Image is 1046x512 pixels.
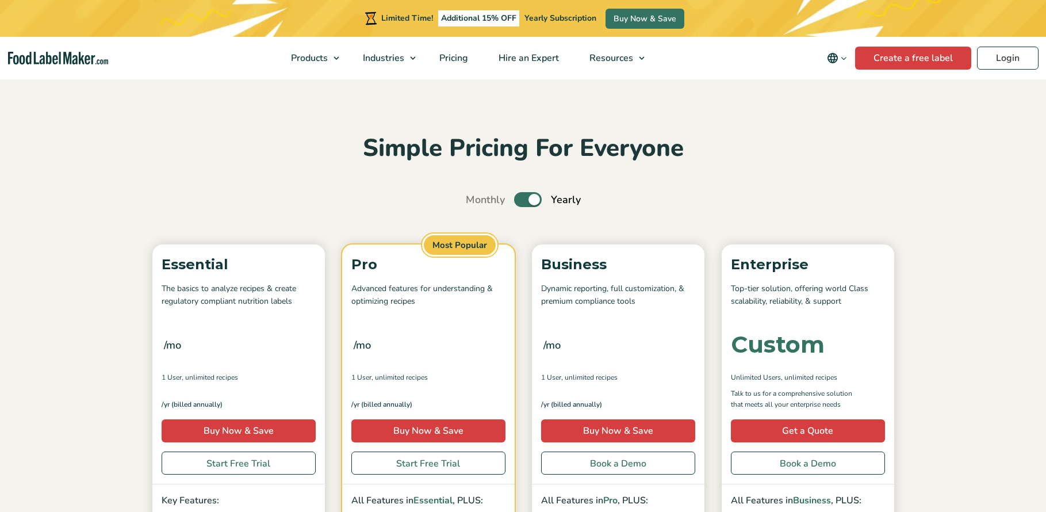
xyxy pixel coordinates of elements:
[147,133,900,165] h2: Simple Pricing For Everyone
[731,282,885,308] p: Top-tier solution, offering world Class scalability, reliability, & support
[731,372,781,383] span: Unlimited Users
[603,494,618,507] span: Pro
[351,282,505,308] p: Advanced features for understanding & optimizing recipes
[543,337,561,353] span: /mo
[541,254,695,276] p: Business
[348,37,422,79] a: Industries
[162,372,182,383] span: 1 User
[731,452,885,475] a: Book a Demo
[351,399,412,410] span: /yr (billed annually)
[541,494,695,509] p: All Features in , PLUS:
[276,37,345,79] a: Products
[731,333,825,356] div: Custom
[541,419,695,442] a: Buy Now & Save
[424,37,481,79] a: Pricing
[371,372,428,383] span: , Unlimited Recipes
[354,337,371,353] span: /mo
[524,13,596,24] span: Yearly Subscription
[731,494,885,509] p: All Features in , PLUS:
[162,254,316,276] p: Essential
[351,372,371,383] span: 1 User
[182,372,238,383] span: , Unlimited Recipes
[731,388,863,410] p: Talk to us for a comprehensive solution that meets all your enterprise needs
[855,47,971,70] a: Create a free label
[351,494,505,509] p: All Features in , PLUS:
[162,494,316,509] p: Key Features:
[574,37,650,79] a: Resources
[514,192,542,207] label: Toggle
[551,192,581,208] span: Yearly
[977,47,1039,70] a: Login
[495,52,560,64] span: Hire an Expert
[162,282,316,308] p: The basics to analyze recipes & create regulatory compliant nutrition labels
[793,494,831,507] span: Business
[466,192,505,208] span: Monthly
[541,282,695,308] p: Dynamic reporting, full customization, & premium compliance tools
[561,372,618,383] span: , Unlimited Recipes
[436,52,469,64] span: Pricing
[381,13,433,24] span: Limited Time!
[164,337,181,353] span: /mo
[351,419,505,442] a: Buy Now & Save
[288,52,329,64] span: Products
[731,254,885,276] p: Enterprise
[351,452,505,475] a: Start Free Trial
[413,494,453,507] span: Essential
[586,52,634,64] span: Resources
[438,10,519,26] span: Additional 15% OFF
[359,52,405,64] span: Industries
[484,37,572,79] a: Hire an Expert
[8,52,109,65] a: Food Label Maker homepage
[541,452,695,475] a: Book a Demo
[162,399,223,410] span: /yr (billed annually)
[819,47,855,70] button: Change language
[541,372,561,383] span: 1 User
[422,234,497,257] span: Most Popular
[351,254,505,276] p: Pro
[606,9,684,29] a: Buy Now & Save
[162,452,316,475] a: Start Free Trial
[781,372,837,383] span: , Unlimited Recipes
[541,399,602,410] span: /yr (billed annually)
[162,419,316,442] a: Buy Now & Save
[731,419,885,442] a: Get a Quote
